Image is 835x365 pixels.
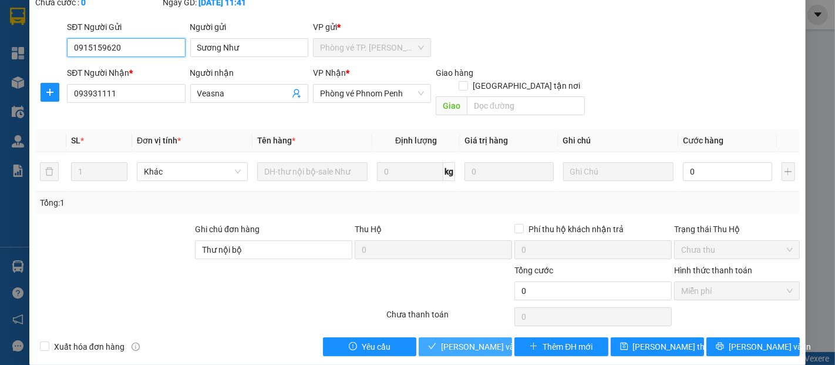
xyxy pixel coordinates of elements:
[67,66,185,79] div: SĐT Người Nhận
[467,96,585,115] input: Dọc đường
[674,266,752,275] label: Hình thức thanh toán
[195,225,260,234] label: Ghi chú đơn hàng
[706,337,800,356] button: printer[PERSON_NAME] và In
[524,223,628,236] span: Phí thu hộ khách nhận trả
[464,136,508,145] span: Giá trị hàng
[611,337,704,356] button: save[PERSON_NAME] thay đổi
[782,162,796,181] button: plus
[41,88,59,97] span: plus
[355,225,382,234] span: Thu Hộ
[40,162,59,181] button: delete
[137,136,181,145] span: Đơn vị tính
[386,308,514,329] div: Chưa thanh toán
[144,163,241,180] span: Khác
[436,68,473,78] span: Giao hàng
[349,342,357,351] span: exclamation-circle
[468,79,585,92] span: [GEOGRAPHIC_DATA] tận nơi
[681,282,793,300] span: Miễn phí
[428,342,436,351] span: check
[67,21,185,34] div: SĐT Người Gửi
[514,266,553,275] span: Tổng cước
[320,39,424,56] span: Phòng vé TP. Hồ Chí Minh
[419,337,512,356] button: check[PERSON_NAME] và Giao hàng
[257,162,368,181] input: VD: Bàn, Ghế
[514,337,608,356] button: plusThêm ĐH mới
[683,136,723,145] span: Cước hàng
[195,240,352,259] input: Ghi chú đơn hàng
[49,340,129,353] span: Xuất hóa đơn hàng
[674,223,800,236] div: Trạng thái Thu Hộ
[729,340,811,353] span: [PERSON_NAME] và In
[313,21,431,34] div: VP gửi
[681,241,793,259] span: Chưa thu
[563,162,674,181] input: Ghi Chú
[633,340,727,353] span: [PERSON_NAME] thay đổi
[41,83,59,102] button: plus
[132,343,140,351] span: info-circle
[313,68,346,78] span: VP Nhận
[190,21,308,34] div: Người gửi
[395,136,437,145] span: Định lượng
[620,342,628,351] span: save
[716,342,724,351] span: printer
[436,96,467,115] span: Giao
[543,340,592,353] span: Thêm ĐH mới
[443,162,455,181] span: kg
[257,136,295,145] span: Tên hàng
[530,342,538,351] span: plus
[190,66,308,79] div: Người nhận
[71,136,80,145] span: SL
[320,85,424,102] span: Phòng vé Phnom Penh
[362,340,390,353] span: Yêu cầu
[292,89,301,98] span: user-add
[558,129,679,152] th: Ghi chú
[464,162,553,181] input: 0
[323,337,416,356] button: exclamation-circleYêu cầu
[40,196,323,209] div: Tổng: 1
[441,340,554,353] span: [PERSON_NAME] và Giao hàng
